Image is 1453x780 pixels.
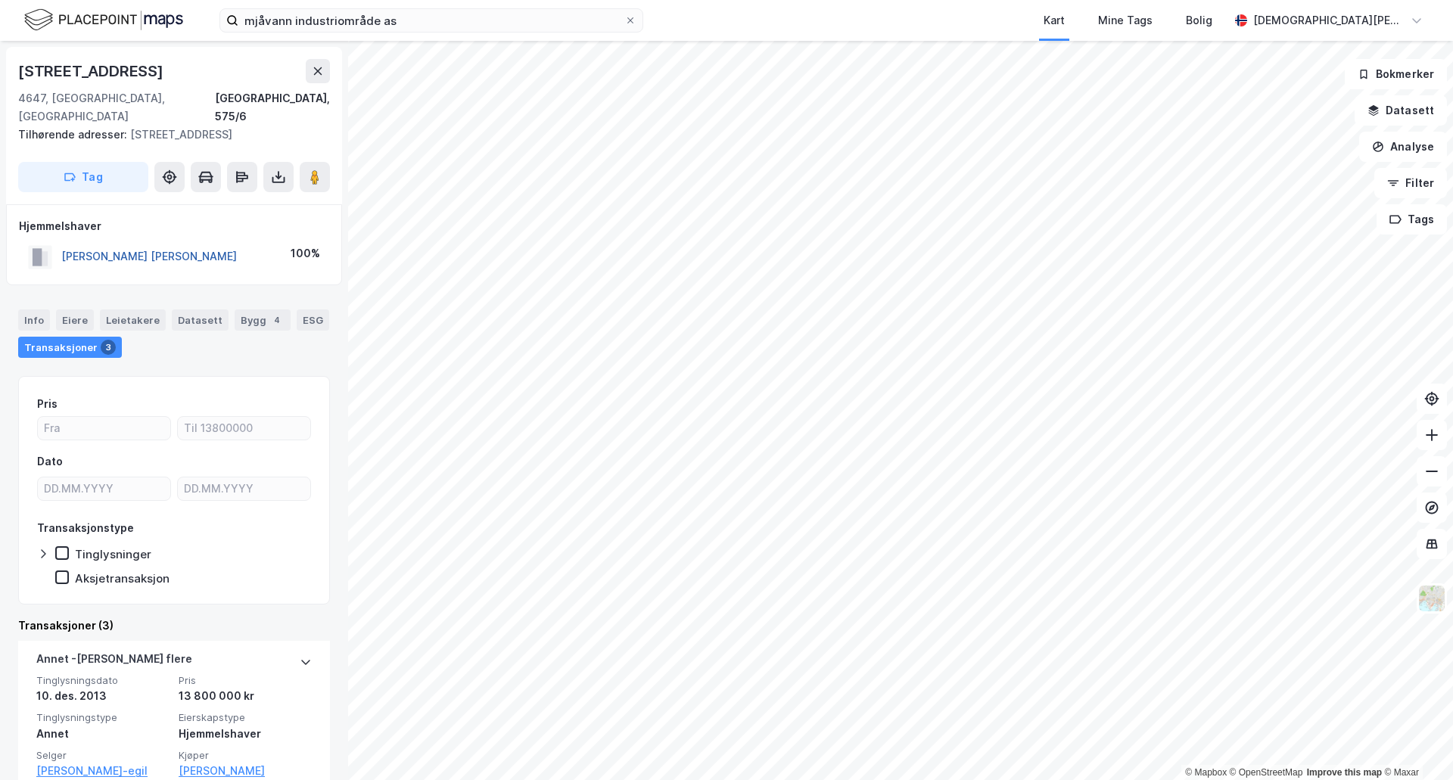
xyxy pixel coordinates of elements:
div: Transaksjoner (3) [18,617,330,635]
input: DD.MM.YYYY [38,477,170,500]
div: [STREET_ADDRESS] [18,126,318,144]
div: Eiere [56,309,94,331]
div: Bolig [1186,11,1212,30]
button: Analyse [1359,132,1447,162]
div: 4 [269,312,285,328]
div: Hjemmelshaver [179,725,312,743]
div: 10. des. 2013 [36,687,170,705]
div: Leietakere [100,309,166,331]
img: logo.f888ab2527a4732fd821a326f86c7f29.svg [24,7,183,33]
div: Aksjetransaksjon [75,571,170,586]
a: OpenStreetMap [1230,767,1303,778]
span: Eierskapstype [179,711,312,724]
a: Improve this map [1307,767,1382,778]
button: Bokmerker [1345,59,1447,89]
span: Kjøper [179,749,312,762]
div: ESG [297,309,329,331]
div: 3 [101,340,116,355]
span: Tinglysningstype [36,711,170,724]
div: Transaksjoner [18,337,122,358]
div: Datasett [172,309,229,331]
div: [STREET_ADDRESS] [18,59,166,83]
a: Mapbox [1185,767,1227,778]
div: Bygg [235,309,291,331]
div: Kontrollprogram for chat [1377,707,1453,780]
button: Datasett [1355,95,1447,126]
span: Tinglysningsdato [36,674,170,687]
div: Tinglysninger [75,547,151,561]
div: Hjemmelshaver [19,217,329,235]
div: Transaksjonstype [37,519,134,537]
div: [GEOGRAPHIC_DATA], 575/6 [215,89,330,126]
span: Selger [36,749,170,762]
div: Annet - [PERSON_NAME] flere [36,650,192,674]
div: 13 800 000 kr [179,687,312,705]
input: DD.MM.YYYY [178,477,310,500]
div: Pris [37,395,58,413]
input: Søk på adresse, matrikkel, gårdeiere, leietakere eller personer [238,9,624,32]
div: Kart [1044,11,1065,30]
input: Til 13800000 [178,417,310,440]
div: Dato [37,452,63,471]
span: Tilhørende adresser: [18,128,130,141]
button: Tags [1377,204,1447,235]
div: 4647, [GEOGRAPHIC_DATA], [GEOGRAPHIC_DATA] [18,89,215,126]
input: Fra [38,417,170,440]
div: Annet [36,725,170,743]
iframe: Chat Widget [1377,707,1453,780]
div: Info [18,309,50,331]
div: Mine Tags [1098,11,1153,30]
img: Z [1417,584,1446,613]
div: 100% [291,244,320,263]
span: Pris [179,674,312,687]
div: [DEMOGRAPHIC_DATA][PERSON_NAME] [1253,11,1405,30]
button: Tag [18,162,148,192]
button: Filter [1374,168,1447,198]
